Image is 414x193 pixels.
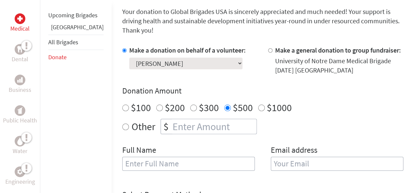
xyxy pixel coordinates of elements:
div: Medical [15,13,25,24]
a: EngineeringEngineering [5,166,35,186]
label: Email address [271,145,317,157]
li: Donate [48,50,104,65]
a: [GEOGRAPHIC_DATA] [51,23,104,31]
img: Medical [17,16,23,21]
p: Business [9,85,31,95]
div: Public Health [15,105,25,116]
div: Water [15,136,25,146]
p: Medical [10,24,30,33]
div: Business [15,75,25,85]
a: MedicalMedical [10,13,30,33]
input: Enter Full Name [122,157,255,171]
label: Make a general donation to group fundraiser: [275,46,401,54]
input: Enter Amount [171,119,256,134]
img: Engineering [17,169,23,174]
label: $100 [131,101,151,114]
p: Dental [12,55,28,64]
a: All Brigades [48,38,78,46]
div: Engineering [15,166,25,177]
a: Public HealthPublic Health [3,105,37,125]
div: Dental [15,44,25,55]
a: Donate [48,53,67,61]
li: All Brigades [48,35,104,50]
label: $500 [233,101,253,114]
p: Engineering [5,177,35,186]
label: $1000 [267,101,292,114]
label: $200 [165,101,185,114]
img: Dental [17,46,23,52]
img: Business [17,77,23,83]
li: Panama [48,23,104,35]
label: $300 [199,101,219,114]
a: Upcoming Brigades [48,11,98,19]
a: WaterWater [13,136,27,156]
div: $ [161,119,171,134]
label: Full Name [122,145,156,157]
a: DentalDental [12,44,28,64]
a: BusinessBusiness [9,75,31,95]
input: Your Email [271,157,403,171]
img: Public Health [17,107,23,114]
li: Upcoming Brigades [48,8,104,23]
label: Other [132,119,155,134]
label: Make a donation on behalf of a volunteer: [129,46,246,54]
div: University of Notre Dame Medical Brigade [DATE] [GEOGRAPHIC_DATA] [275,56,403,75]
h4: Donation Amount [122,86,403,96]
p: Water [13,146,27,156]
img: Water [17,137,23,145]
p: Your donation to Global Brigades USA is sincerely appreciated and much needed! Your support is dr... [122,7,403,35]
p: Public Health [3,116,37,125]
